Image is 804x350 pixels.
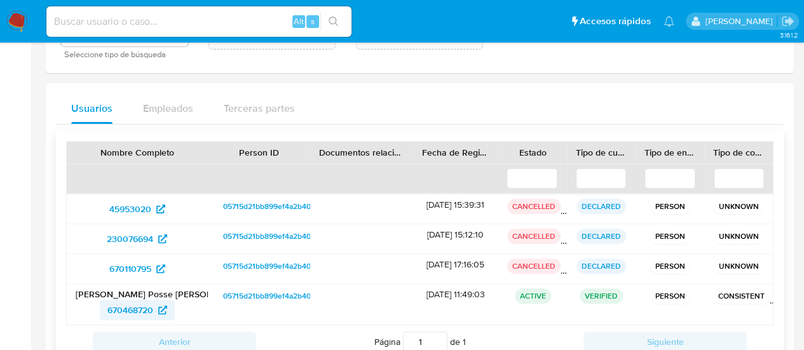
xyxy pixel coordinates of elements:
span: s [311,15,315,27]
a: Notificaciones [664,16,674,27]
a: Salir [781,15,794,28]
button: search-icon [320,13,346,30]
span: 3.161.2 [779,30,798,40]
input: Buscar usuario o caso... [46,13,351,30]
span: Accesos rápidos [580,15,651,28]
span: Alt [294,15,304,27]
p: federico.dibella@mercadolibre.com [705,15,777,27]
